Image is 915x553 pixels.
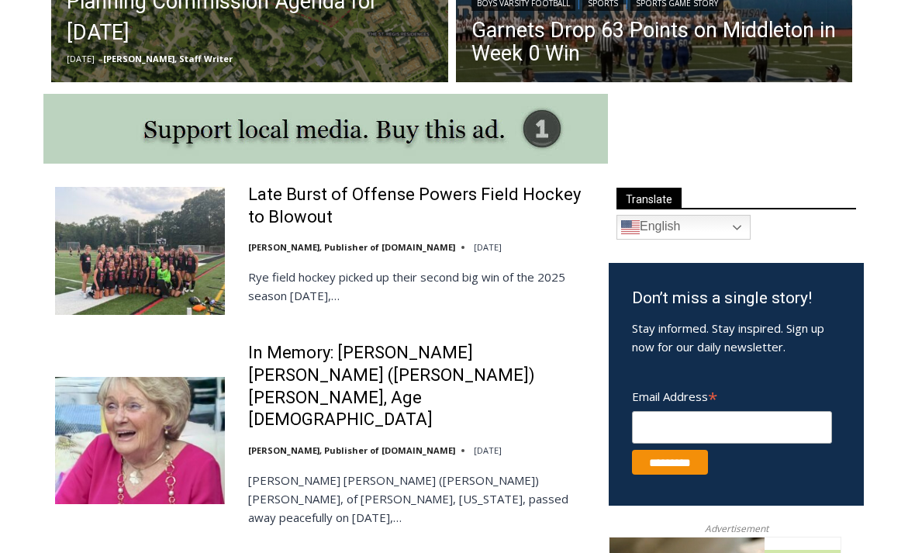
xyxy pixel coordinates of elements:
label: Email Address [632,382,832,410]
span: Translate [616,188,682,209]
p: [PERSON_NAME] [PERSON_NAME] ([PERSON_NAME]) [PERSON_NAME], of [PERSON_NAME], [US_STATE], passed a... [248,472,589,527]
div: "The first chef I interviewed talked about coming to [GEOGRAPHIC_DATA] from [GEOGRAPHIC_DATA] in ... [392,1,733,150]
time: [DATE] [67,54,95,65]
time: [DATE] [474,242,502,254]
span: Intern @ [DOMAIN_NAME] [406,154,719,189]
p: Stay informed. Stay inspired. Sign up now for our daily newsletter. [632,320,841,357]
span: Advertisement [689,522,784,537]
h3: Don’t miss a single story! [632,287,841,312]
a: English [616,216,751,240]
img: support local media, buy this ad [43,95,608,164]
span: – [98,54,103,65]
a: Open Tues. - Sun. [PHONE_NUMBER] [1,156,156,193]
img: Late Burst of Offense Powers Field Hockey to Blowout [55,188,225,315]
a: [PERSON_NAME], Staff Writer [103,54,233,65]
img: In Memory: Maureen Catherine (Devlin) Koecheler, Age 83 [55,378,225,505]
img: en [621,219,640,237]
a: Garnets Drop 63 Points on Middleton in Week 0 Win [471,19,837,66]
a: Intern @ [DOMAIN_NAME] [373,150,751,193]
div: "clearly one of the favorites in the [GEOGRAPHIC_DATA] neighborhood" [160,97,228,185]
a: [PERSON_NAME], Publisher of [DOMAIN_NAME] [248,445,455,457]
a: Late Burst of Offense Powers Field Hockey to Blowout [248,185,589,229]
time: [DATE] [474,445,502,457]
a: In Memory: [PERSON_NAME] [PERSON_NAME] ([PERSON_NAME]) [PERSON_NAME], Age [DEMOGRAPHIC_DATA] [248,343,589,431]
span: Open Tues. - Sun. [PHONE_NUMBER] [5,160,152,219]
a: [PERSON_NAME], Publisher of [DOMAIN_NAME] [248,242,455,254]
p: Rye field hockey picked up their second big win of the 2025 season [DATE],… [248,268,589,306]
